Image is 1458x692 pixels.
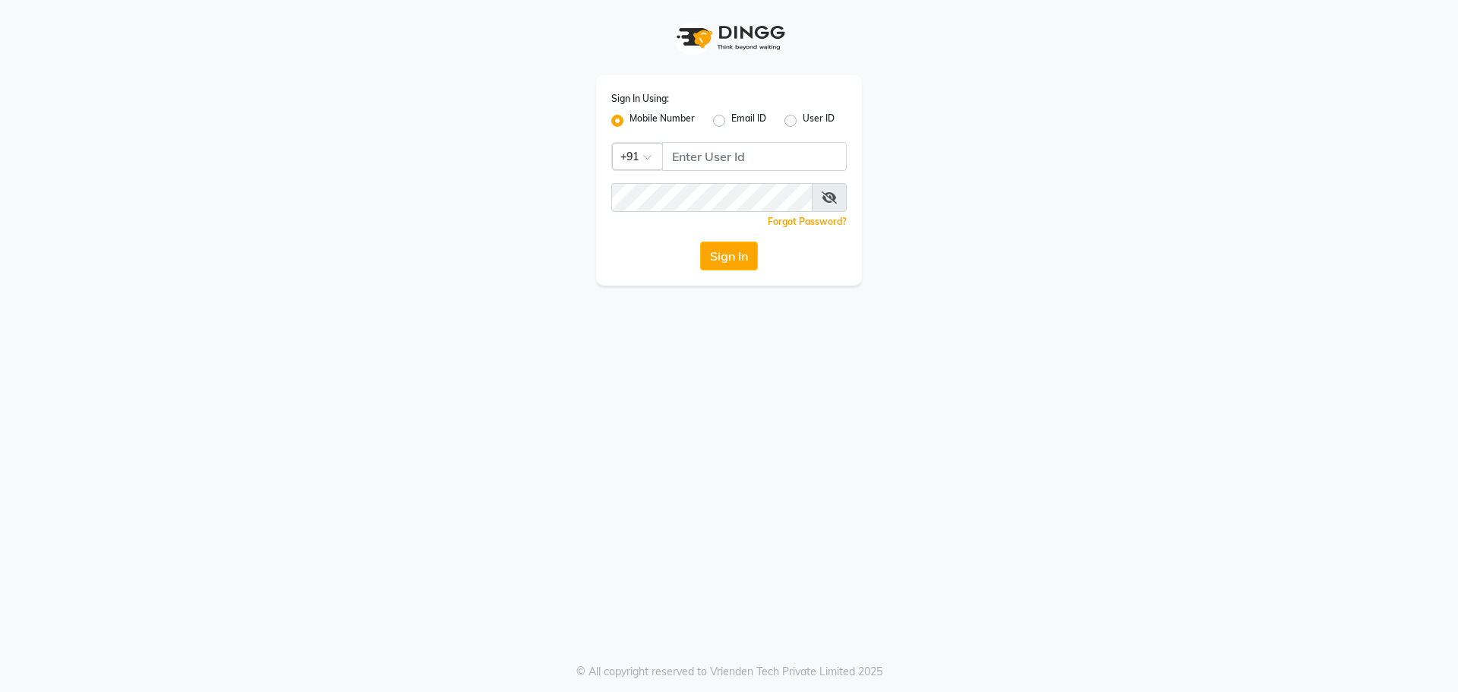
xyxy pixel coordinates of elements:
button: Sign In [700,242,758,270]
input: Username [611,183,813,212]
img: logo1.svg [668,15,790,60]
label: Email ID [731,112,766,130]
input: Username [662,142,847,171]
label: User ID [803,112,835,130]
label: Mobile Number [630,112,695,130]
a: Forgot Password? [768,216,847,227]
label: Sign In Using: [611,92,669,106]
